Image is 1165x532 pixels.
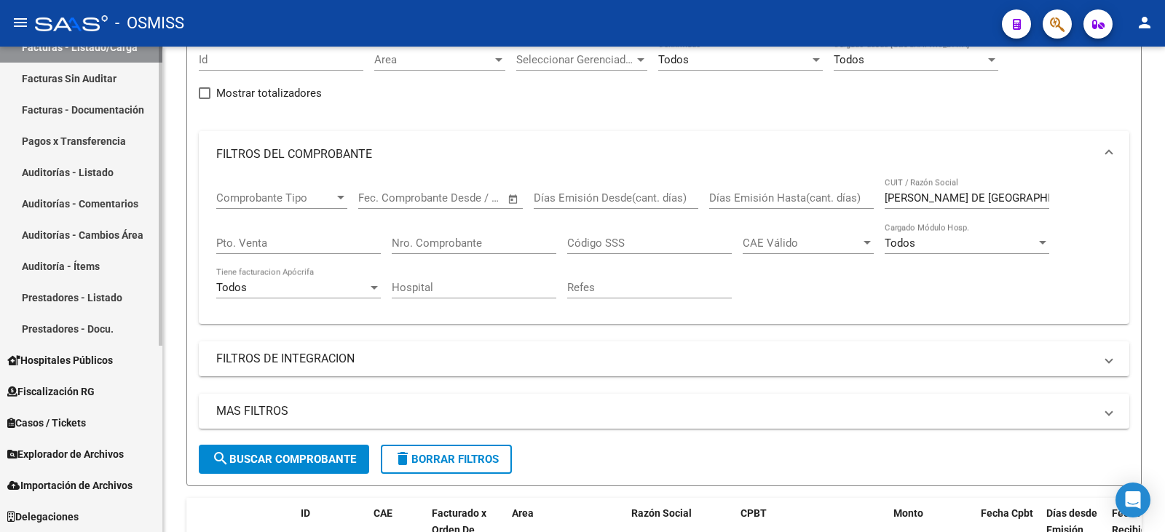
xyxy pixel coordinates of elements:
span: ID [301,507,310,519]
mat-expansion-panel-header: MAS FILTROS [199,394,1129,429]
span: Borrar Filtros [394,453,499,466]
span: Importación de Archivos [7,477,133,493]
mat-icon: person [1136,14,1153,31]
mat-panel-title: FILTROS DE INTEGRACION [216,351,1094,367]
span: Monto [893,507,923,519]
div: FILTROS DEL COMPROBANTE [199,178,1129,324]
span: Area [374,53,492,66]
span: Buscar Comprobante [212,453,356,466]
mat-expansion-panel-header: FILTROS DE INTEGRACION [199,341,1129,376]
span: CAE Válido [743,237,861,250]
span: Delegaciones [7,509,79,525]
mat-icon: delete [394,450,411,467]
button: Open calendar [505,191,522,207]
mat-panel-title: MAS FILTROS [216,403,1094,419]
span: Comprobante Tipo [216,191,334,205]
span: Fecha Cpbt [981,507,1033,519]
input: Fecha fin [430,191,501,205]
mat-icon: search [212,450,229,467]
mat-panel-title: FILTROS DEL COMPROBANTE [216,146,1094,162]
span: Fiscalización RG [7,384,95,400]
mat-expansion-panel-header: FILTROS DEL COMPROBANTE [199,131,1129,178]
button: Borrar Filtros [381,445,512,474]
input: Fecha inicio [358,191,417,205]
span: Casos / Tickets [7,415,86,431]
span: Razón Social [631,507,692,519]
span: Todos [216,281,247,294]
span: Todos [658,53,689,66]
span: Hospitales Públicos [7,352,113,368]
span: - OSMISS [115,7,184,39]
button: Buscar Comprobante [199,445,369,474]
div: Open Intercom Messenger [1115,483,1150,517]
span: Area [512,507,534,519]
mat-icon: menu [12,14,29,31]
span: CPBT [741,507,767,519]
span: Todos [885,237,915,250]
span: CAE [374,507,392,519]
span: Mostrar totalizadores [216,84,322,102]
span: Explorador de Archivos [7,446,124,462]
span: Todos [834,53,864,66]
span: Seleccionar Gerenciador [516,53,634,66]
